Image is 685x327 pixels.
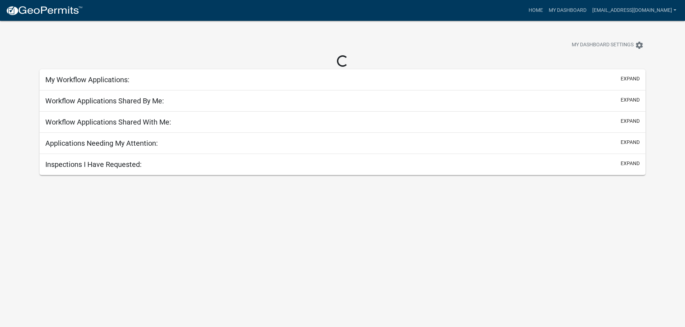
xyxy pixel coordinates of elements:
[45,75,129,84] h5: My Workflow Applications:
[526,4,546,17] a: Home
[546,4,589,17] a: My Dashboard
[566,38,649,52] button: My Dashboard Settingssettings
[621,75,640,83] button: expand
[589,4,679,17] a: [EMAIL_ADDRESS][DOMAIN_NAME]
[621,96,640,104] button: expand
[635,41,644,50] i: settings
[45,118,171,126] h5: Workflow Applications Shared With Me:
[572,41,634,50] span: My Dashboard Settings
[45,97,164,105] h5: Workflow Applications Shared By Me:
[45,139,158,148] h5: Applications Needing My Attention:
[621,160,640,167] button: expand
[621,117,640,125] button: expand
[621,139,640,146] button: expand
[45,160,142,169] h5: Inspections I Have Requested:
